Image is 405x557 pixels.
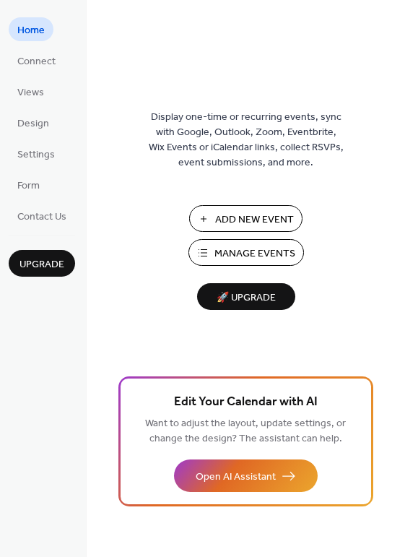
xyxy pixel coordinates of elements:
[197,283,295,310] button: 🚀 Upgrade
[9,48,64,72] a: Connect
[17,54,56,69] span: Connect
[9,79,53,103] a: Views
[17,210,66,225] span: Contact Us
[189,205,302,232] button: Add New Event
[145,414,346,449] span: Want to adjust the layout, update settings, or change the design? The assistant can help.
[17,147,55,163] span: Settings
[9,250,75,277] button: Upgrade
[188,239,304,266] button: Manage Events
[9,142,64,165] a: Settings
[149,110,344,170] span: Display one-time or recurring events, sync with Google, Outlook, Zoom, Eventbrite, Wix Events or ...
[215,212,294,228] span: Add New Event
[17,85,44,100] span: Views
[174,392,318,413] span: Edit Your Calendar with AI
[9,17,53,41] a: Home
[19,257,64,272] span: Upgrade
[196,470,276,485] span: Open AI Assistant
[9,111,58,134] a: Design
[17,23,45,38] span: Home
[9,173,48,197] a: Form
[174,459,318,492] button: Open AI Assistant
[9,204,75,228] a: Contact Us
[214,246,295,262] span: Manage Events
[17,178,40,194] span: Form
[206,288,287,308] span: 🚀 Upgrade
[17,116,49,131] span: Design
